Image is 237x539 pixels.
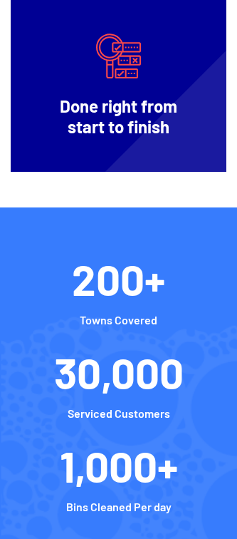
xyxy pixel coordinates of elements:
h6: Serviced Customers [11,404,226,423]
h6: Bins Cleaned Per day [11,498,226,516]
span: 200+ [72,253,165,304]
span: 30,000 [54,346,184,398]
h3: Done right from start to finish [53,96,184,137]
h6: Towns Covered [11,311,226,329]
span: 1,000+ [60,440,178,491]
